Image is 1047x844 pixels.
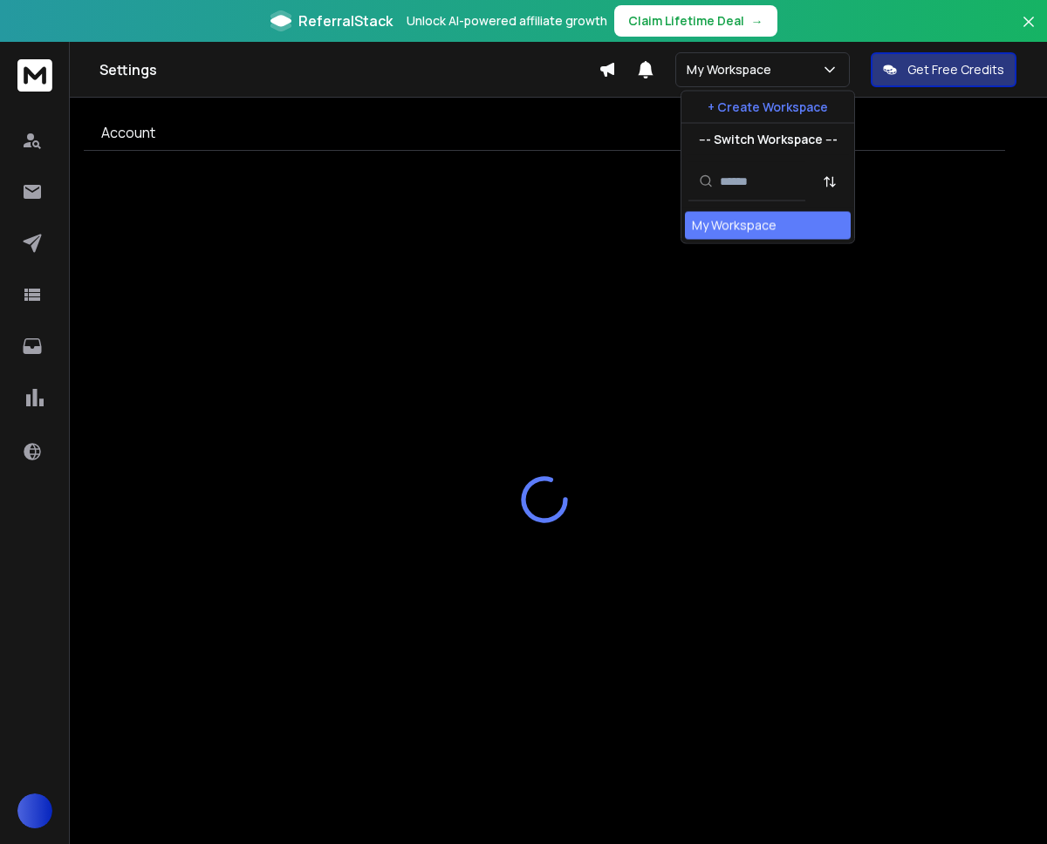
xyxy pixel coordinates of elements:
button: Close banner [1017,10,1040,52]
p: + Create Workspace [708,99,828,116]
span: → [751,12,763,30]
a: Account [84,115,173,150]
div: My Workspace [692,217,777,235]
button: Get Free Credits [871,52,1016,87]
p: Get Free Credits [907,61,1004,78]
h1: Settings [99,59,599,80]
button: Claim Lifetime Deal→ [614,5,777,37]
p: Unlock AI-powered affiliate growth [407,12,607,30]
p: My Workspace [687,61,778,78]
button: + Create Workspace [681,92,854,123]
span: ReferralStack [298,10,393,31]
button: Sort by Sort A-Z [812,164,847,199]
p: --- Switch Workspace --- [699,131,838,148]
